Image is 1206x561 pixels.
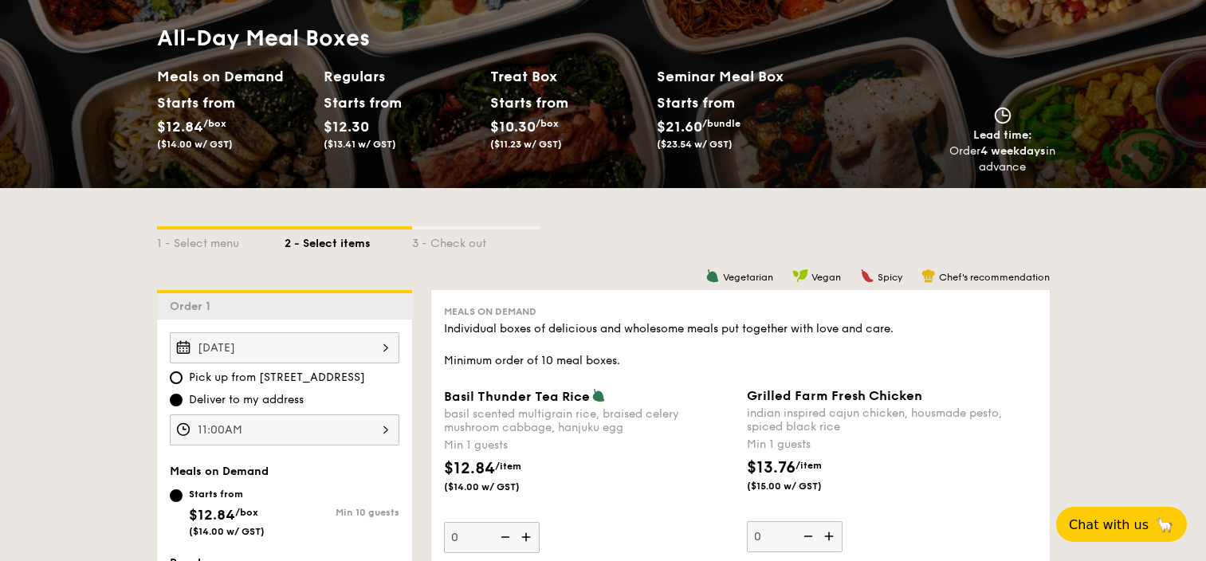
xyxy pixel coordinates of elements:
[203,118,226,129] span: /box
[444,437,734,453] div: Min 1 guests
[657,65,823,88] h2: Seminar Meal Box
[878,272,902,283] span: Spicy
[819,521,843,551] img: icon-add.58712e84.svg
[795,521,819,551] img: icon-reduce.1d2dbef1.svg
[444,459,495,478] span: $12.84
[723,272,773,283] span: Vegetarian
[1155,516,1174,534] span: 🦙
[949,143,1056,175] div: Order in advance
[189,488,265,500] div: Starts from
[157,24,823,53] h1: All-Day Meal Boxes
[747,480,855,492] span: ($15.00 w/ GST)
[157,91,228,115] div: Starts from
[444,481,552,493] span: ($14.00 w/ GST)
[747,458,795,477] span: $13.76
[921,269,936,283] img: icon-chef-hat.a58ddaea.svg
[157,65,311,88] h2: Meals on Demand
[157,118,203,135] span: $12.84
[657,139,733,150] span: ($23.54 w/ GST)
[285,229,412,252] div: 2 - Select items
[811,272,841,283] span: Vegan
[792,269,808,283] img: icon-vegan.f8ff3823.svg
[189,392,304,408] span: Deliver to my address
[324,91,395,115] div: Starts from
[285,507,399,518] div: Min 10 guests
[1056,507,1187,542] button: Chat with us🦙
[170,465,269,478] span: Meals on Demand
[444,522,540,553] input: Basil Thunder Tea Ricebasil scented multigrain rice, braised celery mushroom cabbage, hanjuku egg...
[324,65,477,88] h2: Regulars
[235,507,258,518] span: /box
[657,118,702,135] span: $21.60
[170,414,399,445] input: Event time
[324,118,369,135] span: $12.30
[591,388,606,402] img: icon-vegetarian.fe4039eb.svg
[973,128,1032,142] span: Lead time:
[939,272,1050,283] span: Chef's recommendation
[170,332,399,363] input: Event date
[170,489,183,502] input: Starts from$12.84/box($14.00 w/ GST)Min 10 guests
[170,394,183,406] input: Deliver to my address
[492,522,516,552] img: icon-reduce.1d2dbef1.svg
[747,388,922,403] span: Grilled Farm Fresh Chicken
[657,91,734,115] div: Starts from
[490,91,561,115] div: Starts from
[991,107,1015,124] img: icon-clock.2db775ea.svg
[1069,517,1149,532] span: Chat with us
[490,139,562,150] span: ($11.23 w/ GST)
[189,506,235,524] span: $12.84
[490,65,644,88] h2: Treat Box
[444,389,590,404] span: Basil Thunder Tea Rice
[516,522,540,552] img: icon-add.58712e84.svg
[444,321,1037,369] div: Individual boxes of delicious and wholesome meals put together with love and care. Minimum order ...
[860,269,874,283] img: icon-spicy.37a8142b.svg
[702,118,740,129] span: /bundle
[795,460,822,471] span: /item
[412,229,540,252] div: 3 - Check out
[170,371,183,384] input: Pick up from [STREET_ADDRESS]
[170,300,217,313] span: Order 1
[747,437,1037,453] div: Min 1 guests
[747,406,1037,433] div: indian inspired cajun chicken, housmade pesto, spiced black rice
[189,526,265,537] span: ($14.00 w/ GST)
[444,407,734,434] div: basil scented multigrain rice, braised celery mushroom cabbage, hanjuku egg
[157,229,285,252] div: 1 - Select menu
[705,269,720,283] img: icon-vegetarian.fe4039eb.svg
[747,521,843,552] input: Grilled Farm Fresh Chickenindian inspired cajun chicken, housmade pesto, spiced black riceMin 1 g...
[536,118,559,129] span: /box
[980,144,1046,158] strong: 4 weekdays
[490,118,536,135] span: $10.30
[444,306,536,317] span: Meals on Demand
[495,461,521,472] span: /item
[157,139,233,150] span: ($14.00 w/ GST)
[189,370,365,386] span: Pick up from [STREET_ADDRESS]
[324,139,396,150] span: ($13.41 w/ GST)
